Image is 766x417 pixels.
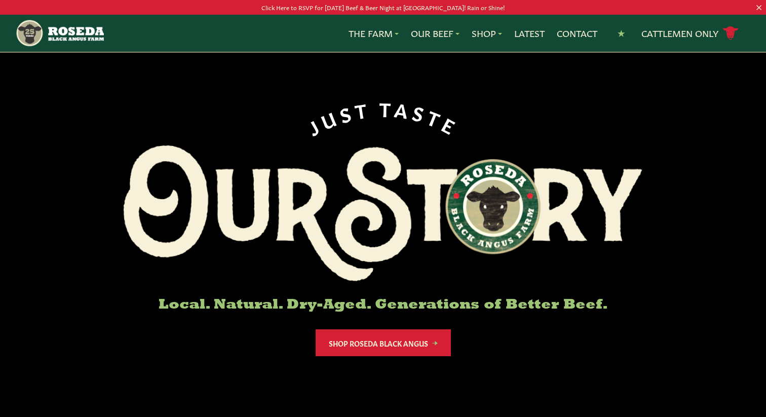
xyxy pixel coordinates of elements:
[15,15,751,52] nav: Main Navigation
[124,297,642,313] h6: Local. Natural. Dry-Aged. Generations of Better Beef.
[353,98,372,120] span: T
[124,145,642,281] img: Roseda Black Aangus Farm
[410,101,430,124] span: S
[439,112,462,137] span: E
[316,329,451,356] a: Shop Roseda Black Angus
[349,27,399,40] a: The Farm
[641,24,739,42] a: Cattlemen Only
[303,113,325,137] span: J
[472,27,502,40] a: Shop
[557,27,597,40] a: Contact
[411,27,459,40] a: Our Beef
[514,27,545,40] a: Latest
[39,2,728,13] p: Click Here to RSVP for [DATE] Beef & Beer Night at [GEOGRAPHIC_DATA]! Rain or Shine!
[394,98,413,120] span: A
[317,105,341,131] span: U
[337,100,357,124] span: S
[379,97,395,118] span: T
[15,19,104,48] img: https://roseda.com/wp-content/uploads/2021/05/roseda-25-header.png
[302,97,464,137] div: JUST TASTE
[425,105,447,130] span: T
